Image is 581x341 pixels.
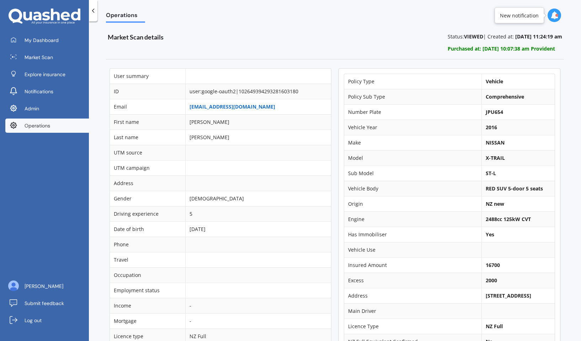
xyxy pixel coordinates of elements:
[486,154,505,161] b: X-TRAIL
[110,175,185,191] td: Address
[185,84,331,99] td: user:google-oauth2|102649394293281603180
[110,191,185,206] td: Gender
[110,252,185,267] td: Travel
[110,69,185,84] td: User summary
[344,211,481,227] td: Engine
[486,292,531,299] b: [STREET_ADDRESS]
[486,231,494,238] b: Yes
[110,267,185,283] td: Occupation
[5,313,89,327] a: Log out
[344,74,481,89] td: Policy Type
[110,313,185,329] td: Mortgage
[344,150,481,166] td: Model
[25,122,50,129] span: Operations
[486,323,503,330] b: NZ Full
[5,50,89,64] a: Market Scan
[110,283,185,298] td: Employment status
[25,300,64,307] span: Submit feedback
[344,257,481,273] td: Insured Amount
[486,78,503,85] b: Vehicle
[108,33,304,41] h3: Market Scan details
[344,120,481,135] td: Vehicle Year
[110,145,185,160] td: UTM source
[185,130,331,145] td: [PERSON_NAME]
[110,221,185,237] td: Date of birth
[500,12,539,19] div: New notification
[110,237,185,252] td: Phone
[486,277,497,284] b: 2000
[110,130,185,145] td: Last name
[185,206,331,221] td: 5
[190,103,275,110] a: [EMAIL_ADDRESS][DOMAIN_NAME]
[185,191,331,206] td: [DEMOGRAPHIC_DATA]
[486,262,500,268] b: 16700
[185,221,331,237] td: [DATE]
[25,105,39,112] span: Admin
[185,114,331,130] td: [PERSON_NAME]
[486,93,524,100] b: Comprehensive
[344,135,481,150] td: Make
[25,317,42,324] span: Log out
[8,280,19,291] img: ALV-UjU6YHOUIM1AGx_4vxbOkaOq-1eqc8a3URkVIJkc_iWYmQ98kTe7fc9QMVOBV43MoXmOPfWPN7JjnmUwLuIGKVePaQgPQ...
[486,185,543,192] b: RED SUV 5-door 5 seats
[110,84,185,99] td: ID
[185,298,331,313] td: -
[486,124,497,131] b: 2016
[25,283,63,290] span: [PERSON_NAME]
[5,33,89,47] a: My Dashboard
[5,101,89,116] a: Admin
[110,206,185,221] td: Driving experience
[106,12,145,21] span: Operations
[5,84,89,99] a: Notifications
[344,181,481,196] td: Vehicle Body
[344,242,481,257] td: Vehicle Use
[344,104,481,120] td: Number Plate
[486,109,503,115] b: JPU654
[464,33,483,40] b: VIEWED
[448,45,555,52] b: Purchased at: [DATE] 10:07:38 am Provident
[5,279,89,293] a: [PERSON_NAME]
[486,139,505,146] b: NISSAN
[344,166,481,181] td: Sub Model
[486,170,496,177] b: ST-L
[25,37,59,44] span: My Dashboard
[344,273,481,288] td: Excess
[110,160,185,175] td: UTM campaign
[344,227,481,242] td: Has Immobiliser
[185,313,331,329] td: -
[110,99,185,114] td: Email
[5,67,89,82] a: Explore insurance
[25,88,53,95] span: Notifications
[25,54,53,61] span: Market Scan
[486,216,531,222] b: 2488cc 125kW CVT
[344,303,481,319] td: Main Driver
[110,114,185,130] td: First name
[486,200,504,207] b: NZ new
[5,296,89,310] a: Submit feedback
[5,119,89,133] a: Operations
[344,89,481,104] td: Policy Sub Type
[344,196,481,211] td: Origin
[344,288,481,303] td: Address
[25,71,65,78] span: Explore insurance
[515,33,562,40] b: [DATE] 11:24:19 am
[344,319,481,334] td: Licence Type
[448,33,562,40] p: Status: | Created at:
[110,298,185,313] td: Income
